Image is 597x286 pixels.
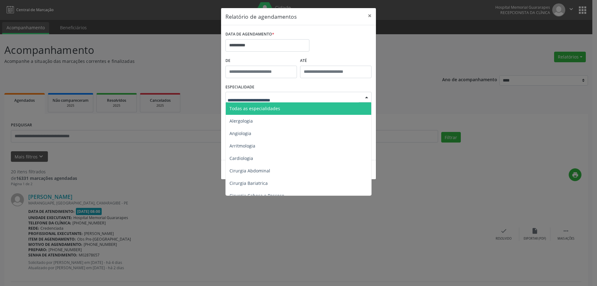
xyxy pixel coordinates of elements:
[229,105,280,111] span: Todas as especialidades
[229,130,251,136] span: Angiologia
[229,193,284,199] span: Cirurgia Cabeça e Pescoço
[300,56,372,66] label: ATÉ
[225,12,297,21] h5: Relatório de agendamentos
[229,155,253,161] span: Cardiologia
[229,168,270,174] span: Cirurgia Abdominal
[229,180,268,186] span: Cirurgia Bariatrica
[225,56,297,66] label: De
[225,82,254,92] label: ESPECIALIDADE
[363,8,376,23] button: Close
[225,30,274,39] label: DATA DE AGENDAMENTO
[229,118,253,124] span: Alergologia
[229,143,255,149] span: Arritmologia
